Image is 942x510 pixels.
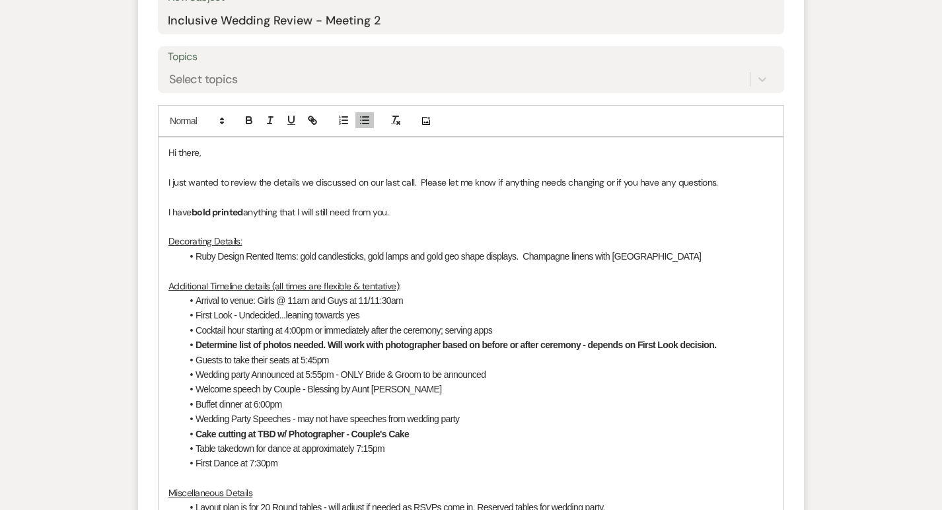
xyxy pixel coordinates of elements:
[192,206,243,218] strong: bold printed
[182,441,774,456] li: Table takedown for dance at approximately 7:15pm
[182,353,774,367] li: Guests to take their seats at 5:45pm
[182,456,774,470] li: First Dance at 7:30pm
[182,397,774,412] li: Buffet dinner at 6:00pm
[168,279,774,293] p: :
[182,249,774,264] li: Ruby Design Rented Items: gold candlesticks, gold lamps and gold geo shape displays. Champagne li...
[182,367,774,382] li: Wedding party Announced at 5:55pm - ONLY Bride & Groom to be announced
[168,280,399,292] u: Additional Timeline details (all times are flexible & tentative)
[168,235,242,247] u: Decorating Details:
[168,48,774,67] label: Topics
[168,205,774,219] p: I have anything that I will still need from you.
[169,71,238,89] div: Select topics
[182,293,774,308] li: Arrival to venue: Girls @ 11am and Guys at 11/11:30am
[182,323,774,338] li: Cocktail hour starting at 4:00pm or immediately after the ceremony; serving apps
[196,340,716,350] strong: Determine list of photos needed. Will work with photographer based on before or after ceremony - ...
[182,308,774,322] li: First Look - Undecided...leaning towards yes
[168,145,774,160] p: Hi there,
[168,175,774,190] p: I just wanted to review the details we discussed on our last call. Please let me know if anything...
[168,487,252,499] u: Miscellaneous Details
[182,412,774,426] li: Wedding Party Speeches - may not have speeches from wedding party
[182,382,774,396] li: Welcome speech by Couple - Blessing by Aunt [PERSON_NAME]
[196,429,409,439] strong: Cake cutting at TBD w/ Photographer - Couple's Cake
